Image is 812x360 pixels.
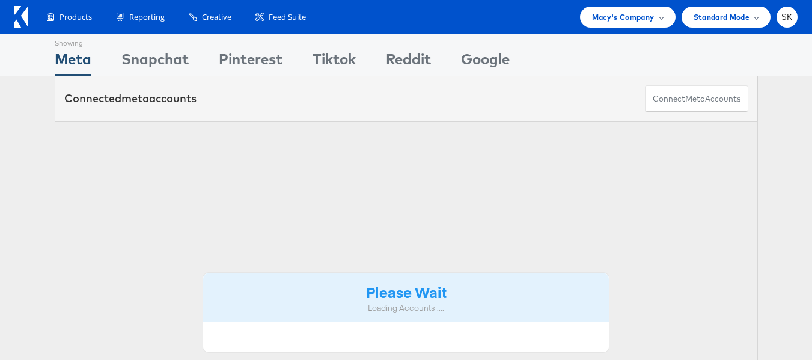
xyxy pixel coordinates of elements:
[461,49,510,76] div: Google
[60,11,92,23] span: Products
[366,282,447,302] strong: Please Wait
[212,302,600,314] div: Loading Accounts ....
[269,11,306,23] span: Feed Suite
[121,91,149,105] span: meta
[694,11,749,23] span: Standard Mode
[202,11,231,23] span: Creative
[55,49,91,76] div: Meta
[64,91,197,106] div: Connected accounts
[781,13,793,21] span: SK
[55,34,91,49] div: Showing
[313,49,356,76] div: Tiktok
[219,49,282,76] div: Pinterest
[121,49,189,76] div: Snapchat
[129,11,165,23] span: Reporting
[386,49,431,76] div: Reddit
[685,93,705,105] span: meta
[645,85,748,112] button: ConnectmetaAccounts
[592,11,655,23] span: Macy's Company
